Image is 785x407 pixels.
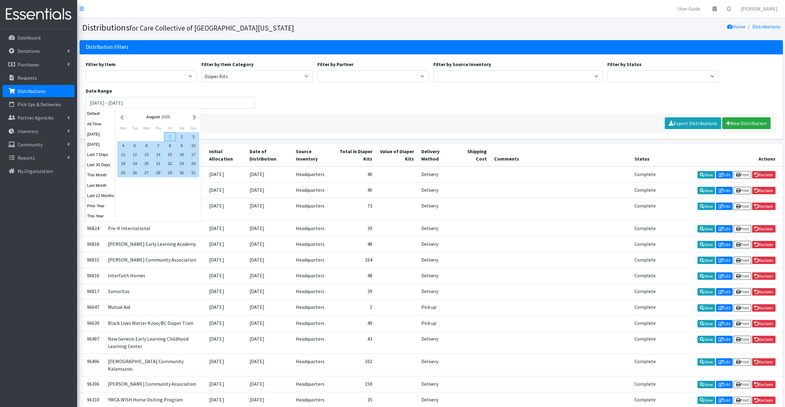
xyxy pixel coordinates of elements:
[697,358,715,366] a: View
[697,304,715,312] a: View
[733,171,751,178] a: Print
[176,124,188,132] div: Saturday
[292,166,335,183] td: Headquarters
[2,138,75,151] a: Community
[752,203,775,210] a: Reclaim
[129,159,141,168] div: 19
[161,115,170,119] span: 2025
[205,315,246,331] td: [DATE]
[246,354,292,376] td: [DATE]
[716,381,733,388] a: Edit
[246,198,292,220] td: [DATE]
[18,101,61,107] p: Pick Ups & Deliveries
[292,220,335,236] td: Headquarters
[630,252,659,268] td: Complete
[736,2,783,15] a: [PERSON_NAME]
[630,236,659,252] td: Complete
[117,168,129,177] div: 25
[205,376,246,392] td: [DATE]
[205,182,246,198] td: [DATE]
[188,132,199,141] div: 3
[18,35,40,41] p: Dashboard
[418,182,456,198] td: Delivery
[456,144,490,166] th: Shipping Cost
[80,166,104,183] td: 97029
[246,331,292,354] td: [DATE]
[86,97,255,109] input: January 1, 2011 - December 31, 2011
[176,132,188,141] div: 2
[2,4,75,25] img: HumanEssentials
[205,166,246,183] td: [DATE]
[164,168,176,177] div: 29
[418,331,456,354] td: Delivery
[335,284,376,300] td: 39
[418,376,456,392] td: Delivery
[722,117,771,129] a: New Distribution
[418,354,456,376] td: Delivery
[292,144,335,166] th: Source Inventory
[80,268,104,284] td: 96816
[630,284,659,300] td: Complete
[164,150,176,159] div: 15
[188,124,199,132] div: Sunday
[86,61,116,68] label: Filter by Item
[141,141,152,150] div: 6
[2,165,75,177] a: My Organization
[716,358,733,366] a: Edit
[176,141,188,150] div: 9
[418,144,456,166] th: Delivery Method
[152,124,164,132] div: Thursday
[2,98,75,111] a: Pick Ups & Deliveries
[335,315,376,331] td: 49
[2,31,75,44] a: Dashboard
[697,257,715,264] a: View
[205,252,246,268] td: [DATE]
[697,336,715,343] a: View
[418,220,456,236] td: Delivery
[246,300,292,315] td: [DATE]
[18,141,43,148] p: Community
[752,272,775,280] a: Reclaim
[86,120,116,128] button: All Time
[418,300,456,315] td: Pick up
[86,150,116,159] button: Last 7 Days
[205,268,246,284] td: [DATE]
[716,320,733,327] a: Edit
[129,168,141,177] div: 26
[188,168,199,177] div: 31
[129,150,141,159] div: 12
[733,397,751,404] a: Print
[716,288,733,296] a: Edit
[80,284,104,300] td: 96817
[246,220,292,236] td: [DATE]
[152,150,164,159] div: 14
[80,220,104,236] td: 96824
[2,85,75,97] a: Distributions
[335,144,376,166] th: Total in Diaper Kits
[2,125,75,137] a: Inventory
[752,171,775,178] a: Reclaim
[673,2,705,15] a: User Guide
[418,252,456,268] td: Delivery
[292,268,335,284] td: Headquarters
[716,225,733,233] a: Edit
[490,144,630,166] th: Comments
[665,117,721,129] a: Export Distributions
[104,331,206,354] td: New Genesis Early Learning Childhood Learning Center
[335,236,376,252] td: 48
[18,75,37,81] p: Requests
[752,358,775,366] a: Reclaim
[335,198,376,220] td: 73
[104,376,206,392] td: [PERSON_NAME] Community Association
[104,268,206,284] td: Interfaith Homes
[716,187,733,194] a: Edit
[205,144,246,166] th: Initial Allocation
[86,160,116,169] button: Last 30 Days
[630,166,659,183] td: Complete
[2,45,75,57] a: Donations
[86,201,116,210] button: Prior Year
[752,225,775,233] a: Reclaim
[733,203,751,210] a: Print
[117,141,129,150] div: 4
[733,320,751,327] a: Print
